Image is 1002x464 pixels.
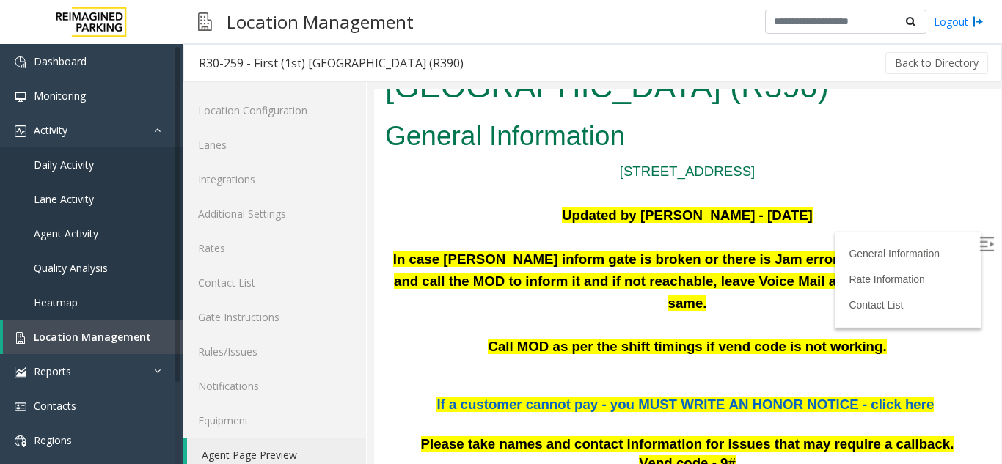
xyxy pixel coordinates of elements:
a: Contact List [475,210,529,221]
a: [STREET_ADDRESS] [246,74,381,89]
span: Daily Activity [34,158,94,172]
button: Back to Directory [885,52,988,74]
img: 'icon' [15,332,26,344]
a: Lanes [183,128,366,162]
a: Additional Settings [183,196,366,231]
h2: General Information [11,28,615,66]
a: Location Management [3,320,183,354]
span: Quality Analysis [34,261,108,275]
img: 'icon' [15,435,26,447]
span: Agent Activity [34,227,98,240]
a: If a customer cannot pay - you MUST WRITE AN HONOR NOTICE - click here [62,309,560,322]
span: Dashboard [34,54,87,68]
h3: Location Management [219,4,421,40]
a: Rules/Issues [183,334,366,369]
a: Integrations [183,162,366,196]
span: Activity [34,123,67,137]
a: Gate Instructions [183,300,366,334]
span: Location Management [34,330,151,344]
span: Please take names and contact information for issues that may require a callback. [47,347,580,362]
font: Updated by [PERSON_NAME] - [DATE] [188,118,439,133]
img: 'icon' [15,367,26,378]
a: Notifications [183,369,366,403]
span: Regions [34,433,72,447]
b: Call MOD as per the shift timings if vend code is not working. [114,249,512,265]
a: General Information [475,158,566,170]
span: Lane Activity [34,192,94,206]
img: Open/Close Sidebar Menu [605,147,620,162]
img: 'icon' [15,56,26,68]
img: logout [972,14,984,29]
a: Equipment [183,403,366,438]
img: 'icon' [15,401,26,413]
a: Logout [934,14,984,29]
span: Heatmap [34,295,78,309]
span: Vend code - 9# [265,366,362,381]
img: 'icon' [15,91,26,103]
a: Contact List [183,265,366,300]
span: Reports [34,364,71,378]
div: R30-259 - First (1st) [GEOGRAPHIC_DATA] (R390) [199,54,464,73]
b: In case [PERSON_NAME] inform gate is broken or there is Jam error follow the agent page and call ... [19,162,607,221]
span: If a customer cannot pay - you MUST WRITE AN HONOR NOTICE - click here [62,307,560,323]
a: Rates [183,231,366,265]
img: 'icon' [15,125,26,137]
span: Monitoring [34,89,86,103]
a: Location Configuration [183,93,366,128]
span: Contacts [34,399,76,413]
a: Rate Information [475,184,551,196]
img: pageIcon [198,4,212,40]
